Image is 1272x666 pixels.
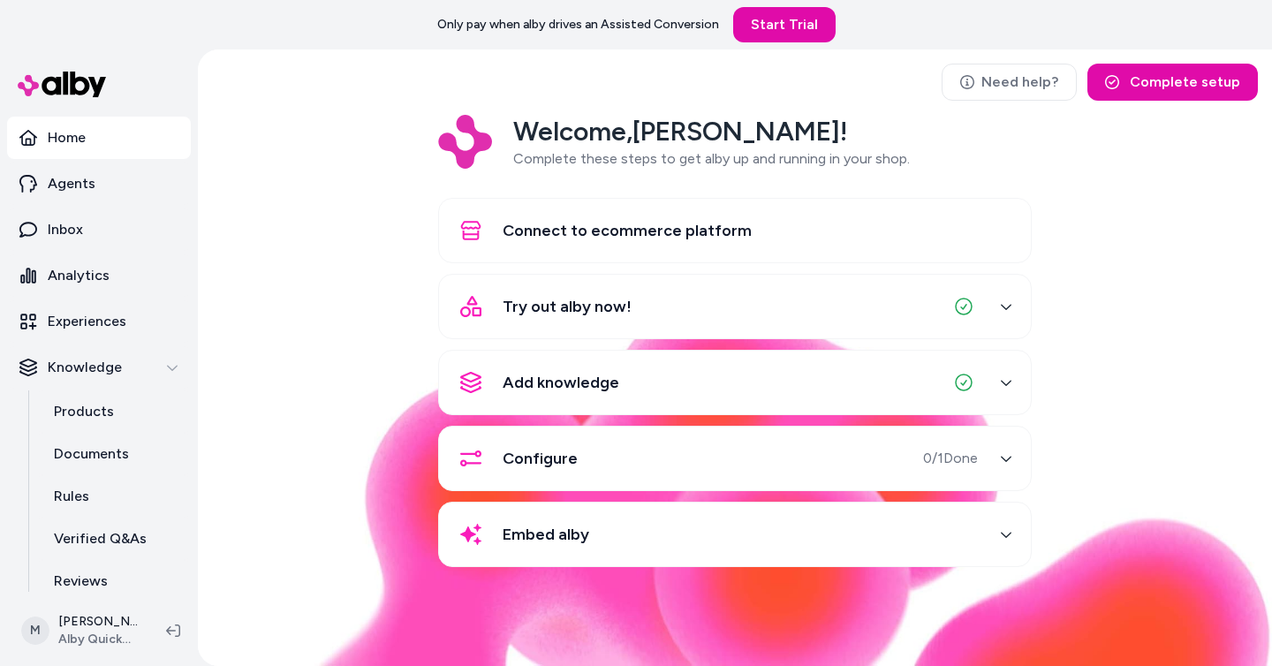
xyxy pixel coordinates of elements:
[54,401,114,422] p: Products
[54,486,89,507] p: Rules
[48,219,83,240] p: Inbox
[21,617,49,645] span: M
[48,357,122,378] p: Knowledge
[36,518,191,560] a: Verified Q&As
[18,72,106,97] img: alby Logo
[7,254,191,297] a: Analytics
[450,513,1020,556] button: Embed alby
[58,631,138,648] span: Alby QuickStart Store
[36,475,191,518] a: Rules
[11,602,152,659] button: M[PERSON_NAME]Alby QuickStart Store
[503,218,752,243] span: Connect to ecommerce platform
[7,300,191,343] a: Experiences
[48,127,86,148] p: Home
[450,209,1020,252] button: Connect to ecommerce platform
[503,522,589,547] span: Embed alby
[36,433,191,475] a: Documents
[48,173,95,194] p: Agents
[942,64,1077,101] a: Need help?
[7,163,191,205] a: Agents
[503,446,578,471] span: Configure
[36,390,191,433] a: Products
[48,265,110,286] p: Analytics
[438,115,492,169] img: Logo
[503,294,632,319] span: Try out alby now!
[36,560,191,602] a: Reviews
[437,16,719,34] p: Only pay when alby drives an Assisted Conversion
[450,361,1020,404] button: Add knowledge
[1087,64,1258,101] button: Complete setup
[198,293,1272,666] img: alby Bubble
[923,448,978,469] span: 0 / 1 Done
[48,311,126,332] p: Experiences
[54,528,147,549] p: Verified Q&As
[7,117,191,159] a: Home
[513,150,910,167] span: Complete these steps to get alby up and running in your shop.
[733,7,836,42] a: Start Trial
[7,346,191,389] button: Knowledge
[450,285,1020,328] button: Try out alby now!
[54,571,108,592] p: Reviews
[58,613,138,631] p: [PERSON_NAME]
[7,208,191,251] a: Inbox
[513,115,910,148] h2: Welcome, [PERSON_NAME] !
[503,370,619,395] span: Add knowledge
[450,437,1020,480] button: Configure0/1Done
[54,443,129,465] p: Documents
